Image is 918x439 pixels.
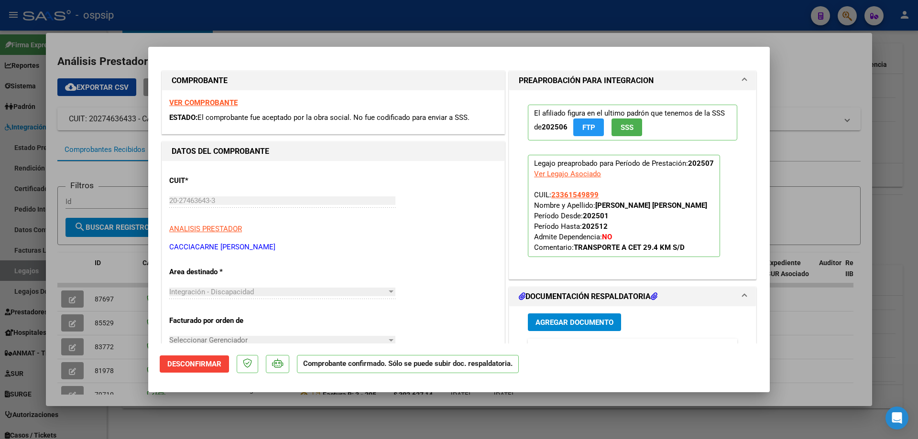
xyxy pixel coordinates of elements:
[509,287,756,306] mat-expansion-panel-header: DOCUMENTACIÓN RESPALDATORIA
[172,147,269,156] strong: DATOS DEL COMPROBANTE
[197,113,470,122] span: El comprobante fue aceptado por la obra social. No fue codificado para enviar a SSS.
[519,291,657,302] h1: DOCUMENTACIÓN RESPALDATORIA
[169,98,238,107] a: VER COMPROBANTE
[169,336,387,344] span: Seleccionar Gerenciador
[583,212,609,220] strong: 202501
[542,123,568,131] strong: 202506
[573,118,604,136] button: FTP
[528,339,552,359] datatable-header-cell: ID
[169,113,197,122] span: ESTADO:
[551,191,599,199] span: 23361549899
[509,90,756,279] div: PREAPROBACIÓN PARA INTEGRACION
[885,407,908,429] div: Open Intercom Messenger
[535,318,613,327] span: Agregar Documento
[169,288,254,296] span: Integración - Discapacidad
[582,123,595,132] span: FTP
[621,123,634,132] span: SSS
[169,225,242,233] span: ANALISIS PRESTADOR
[167,360,221,368] span: Desconfirmar
[686,339,733,359] datatable-header-cell: Subido
[612,118,642,136] button: SSS
[602,233,612,241] strong: NO
[528,155,720,257] p: Legajo preaprobado para Período de Prestación:
[688,159,714,168] strong: 202507
[169,267,268,278] p: Area destinado *
[534,191,707,252] span: CUIL: Nombre y Apellido: Período Desde: Período Hasta: Admite Dependencia:
[172,76,228,85] strong: COMPROBANTE
[574,243,685,252] strong: TRANSPORTE A CET 29.4 KM S/D
[528,313,621,331] button: Agregar Documento
[582,222,608,231] strong: 202512
[519,75,654,86] h1: PREAPROBACIÓN PARA INTEGRACION
[509,71,756,90] mat-expansion-panel-header: PREAPROBACIÓN PARA INTEGRACION
[733,339,781,359] datatable-header-cell: Acción
[169,315,268,326] p: Facturado por orden de
[297,355,519,374] p: Comprobante confirmado. Sólo se puede subir doc. respaldatoria.
[595,201,707,210] strong: [PERSON_NAME] [PERSON_NAME]
[534,169,601,179] div: Ver Legajo Asociado
[534,243,685,252] span: Comentario:
[623,339,686,359] datatable-header-cell: Usuario
[160,355,229,373] button: Desconfirmar
[169,175,268,186] p: CUIT
[552,339,623,359] datatable-header-cell: Documento
[528,105,737,140] p: El afiliado figura en el ultimo padrón que tenemos de la SSS de
[169,242,497,253] p: CACCIACARNE [PERSON_NAME]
